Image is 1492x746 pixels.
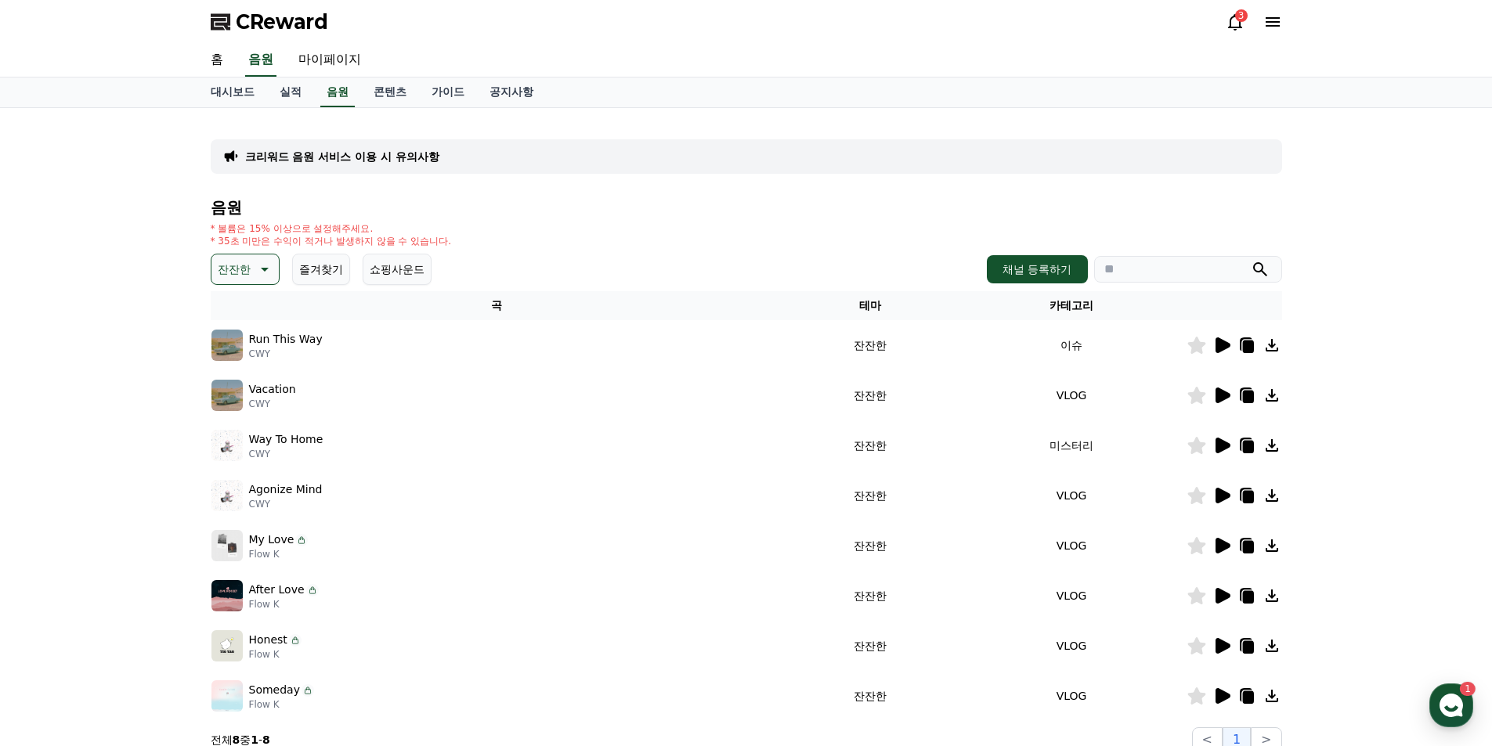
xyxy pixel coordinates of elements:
button: 즐겨찾기 [292,254,350,285]
td: 잔잔한 [783,470,957,521]
p: Flow K [249,598,319,611]
p: CWY [249,448,323,460]
p: Someday [249,682,300,698]
p: Flow K [249,698,314,711]
img: music [211,680,243,712]
td: 미스터리 [957,420,1187,470]
button: 채널 등록하기 [987,255,1087,283]
td: VLOG [957,370,1187,420]
p: Flow K [249,548,309,560]
strong: 8 [262,733,270,746]
strong: 1 [251,733,258,746]
td: 잔잔한 [783,521,957,571]
img: music [211,630,243,661]
span: CReward [236,9,328,34]
td: VLOG [957,470,1187,521]
p: CWY [249,348,323,360]
img: music [211,480,243,511]
img: music [211,430,243,461]
a: 설정 [202,496,301,535]
td: 잔잔한 [783,671,957,721]
img: music [211,580,243,611]
a: 음원 [245,44,276,77]
p: Agonize Mind [249,481,323,498]
p: My Love [249,532,294,548]
p: Run This Way [249,331,323,348]
p: Way To Home [249,431,323,448]
td: VLOG [957,671,1187,721]
span: 1 [159,496,164,508]
a: 홈 [198,44,236,77]
p: CWY [249,398,296,410]
td: 이슈 [957,320,1187,370]
td: 잔잔한 [783,320,957,370]
a: 1대화 [103,496,202,535]
p: 잔잔한 [218,258,251,280]
a: 크리워드 음원 서비스 이용 시 유의사항 [245,149,439,164]
a: 3 [1226,13,1245,31]
td: 잔잔한 [783,621,957,671]
span: 설정 [242,520,261,532]
p: After Love [249,582,305,598]
h4: 음원 [211,199,1282,216]
th: 카테고리 [957,291,1187,320]
span: 홈 [49,520,59,532]
p: Flow K [249,648,302,661]
img: music [211,530,243,561]
a: 마이페이지 [286,44,374,77]
td: VLOG [957,621,1187,671]
a: 가이드 [419,77,477,107]
p: * 볼륨은 15% 이상으로 설정해주세요. [211,222,452,235]
td: 잔잔한 [783,420,957,470]
p: CWY [249,498,323,510]
a: 실적 [267,77,314,107]
th: 곡 [211,291,783,320]
a: CReward [211,9,328,34]
a: 콘텐츠 [361,77,419,107]
td: VLOG [957,571,1187,621]
a: 홈 [5,496,103,535]
button: 쇼핑사운드 [363,254,432,285]
div: 3 [1235,9,1248,22]
p: * 35초 미만은 수익이 적거나 발생하지 않을 수 있습니다. [211,235,452,247]
button: 잔잔한 [211,254,280,285]
img: music [211,330,243,361]
td: 잔잔한 [783,370,957,420]
a: 음원 [320,77,355,107]
p: Honest [249,632,287,648]
p: Vacation [249,381,296,398]
a: 대시보드 [198,77,267,107]
img: music [211,380,243,411]
span: 대화 [143,521,162,533]
a: 공지사항 [477,77,546,107]
th: 테마 [783,291,957,320]
strong: 8 [233,733,240,746]
td: VLOG [957,521,1187,571]
td: 잔잔한 [783,571,957,621]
